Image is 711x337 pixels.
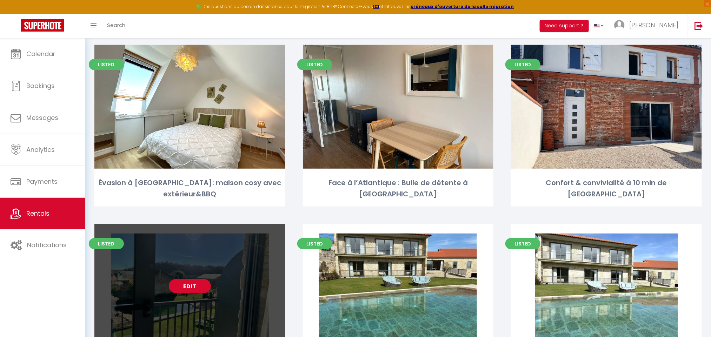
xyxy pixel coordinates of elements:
div: Confort & convivialité à 10 min de [GEOGRAPHIC_DATA] [511,177,702,200]
span: Listed [297,59,332,70]
div: Face à l’Atlantique : Bulle de détente à [GEOGRAPHIC_DATA] [303,177,494,200]
span: Listed [89,59,124,70]
span: Listed [505,238,540,249]
img: Super Booking [21,19,64,32]
span: Search [107,21,125,29]
span: Listed [297,238,332,249]
span: [PERSON_NAME] [629,21,678,29]
img: logout [695,21,703,30]
span: Rentals [26,209,49,218]
span: Analytics [26,145,55,154]
img: ... [614,20,625,31]
a: ... [PERSON_NAME] [609,14,687,38]
a: créneaux d'ouverture de la salle migration [411,4,514,9]
div: Évasion à [GEOGRAPHIC_DATA]: maison cosy avec extérieur&BBQ [94,177,285,200]
span: Calendar [26,49,55,58]
a: ICI [373,4,380,9]
button: Ouvrir le widget de chat LiveChat [6,3,27,24]
a: Search [102,14,131,38]
span: Listed [505,59,540,70]
span: Messages [26,113,58,122]
button: Need support ? [540,20,589,32]
span: Bookings [26,81,55,90]
span: Notifications [27,241,67,249]
span: Payments [26,177,58,186]
a: Edit [169,279,211,293]
span: Listed [89,238,124,249]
